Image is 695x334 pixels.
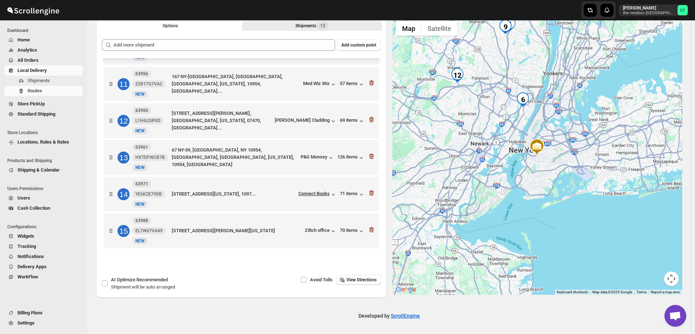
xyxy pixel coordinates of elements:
span: Billing Plans [17,310,43,315]
img: ScrollEngine [6,1,60,19]
b: 63950 [135,108,148,113]
button: Billing Plans [4,308,83,318]
span: Tracking [17,244,36,249]
div: Shipments [295,22,328,29]
div: 12 [118,115,130,127]
div: 6 [516,92,530,107]
b: 63961 [135,145,148,150]
button: Analytics [4,45,83,55]
button: Selected Shipments [242,21,382,31]
span: View Directions [346,277,377,283]
a: Open this area in Google Maps (opens a new window) [394,285,418,295]
button: Shipping & Calendar [4,165,83,175]
div: 1263950L1H6LGIP0DNEW[STREET_ADDRESS][PERSON_NAME], [GEOGRAPHIC_DATA], [US_STATE], 07470, [GEOGRAP... [104,103,379,138]
div: 14 [118,188,130,200]
span: Simcha Trieger [678,5,688,15]
span: Recommended [136,277,168,282]
span: Shipment will be auto arranged [111,284,175,290]
button: Cash Collection [4,203,83,213]
span: Users [17,195,30,201]
a: ScrollEngine [391,313,420,319]
span: Delivery Apps [17,264,47,269]
button: Tracking [4,241,83,251]
button: Delivery Apps [4,262,83,272]
button: All Route Options [100,21,241,31]
button: 126 items [337,154,365,161]
span: 15 [320,23,325,29]
span: Map data ©2025 Google [592,290,632,294]
div: 67 NY-59, [GEOGRAPHIC_DATA], NY 10954, [GEOGRAPHIC_DATA], [GEOGRAPHIC_DATA], [US_STATE], 10954, [... [172,146,298,168]
span: All Orders [17,57,39,63]
button: Show street map [396,21,421,36]
button: View Directions [336,275,381,285]
button: P&G Monsey [301,154,334,161]
span: Shipments [28,78,50,83]
span: YE6KZE79DB [135,191,162,197]
button: 57 items [340,81,365,88]
div: [STREET_ADDRESS][PERSON_NAME][US_STATE] [172,227,302,234]
span: Shipping & Calendar [17,167,60,173]
b: 63988 [135,218,148,223]
div: 1563988EL7W67VA49NEW[STREET_ADDRESS][PERSON_NAME][US_STATE]Ziltch office70 items [104,213,379,248]
button: Show satellite imagery [421,21,457,36]
img: Google [394,285,418,295]
span: Add custom point [341,42,376,48]
p: Developed by [358,312,420,319]
span: 22R17G7VA2 [135,81,162,87]
span: EL7W67VA49 [135,228,163,234]
a: Open chat [664,305,686,327]
button: Settings [4,318,83,328]
div: 116395622R17G7VA2NEW167 NY-[GEOGRAPHIC_DATA], [GEOGRAPHIC_DATA], [GEOGRAPHIC_DATA], [US_STATE], 1... [104,67,379,101]
div: 1463971YE6KZE79DBNEW[STREET_ADDRESS][US_STATE], 1097...Connect Books71 items [104,177,379,212]
span: Cash Collection [17,205,50,211]
button: Widgets [4,231,83,241]
span: Locations, Rules & Rates [17,139,69,145]
b: 63971 [135,181,148,186]
p: [PERSON_NAME] [623,5,675,11]
div: 13 [118,152,130,164]
span: AI Optimize [111,277,168,282]
span: Analytics [17,47,37,53]
a: Terms (opens in new tab) [636,290,647,294]
button: 70 items [340,228,365,235]
button: Connect Books [298,191,337,198]
text: ST [680,8,685,13]
span: Local Delivery [17,68,47,73]
span: Avoid Tolls [310,277,333,282]
button: Med Wiz Wiz [303,81,337,88]
span: WorkFlow [17,274,38,279]
span: Store PickUp [17,101,45,106]
button: Add custom point [337,39,381,51]
span: L1H6LGIP0D [135,118,160,124]
a: Report a map error [651,290,680,294]
input: Add more shipment [114,39,335,51]
span: Settings [17,320,35,326]
b: 63956 [135,71,148,76]
span: Configurations [7,224,84,230]
p: the-vendors-[GEOGRAPHIC_DATA] [623,11,675,15]
span: Dashboard [7,28,84,33]
div: 12 [450,68,465,83]
div: 69 items [340,117,365,125]
button: Ziltch office [305,228,337,235]
span: NEW [135,202,145,207]
div: 167 NY-[GEOGRAPHIC_DATA], [GEOGRAPHIC_DATA], [GEOGRAPHIC_DATA], [US_STATE], 10954, [GEOGRAPHIC_DA... [172,73,300,95]
div: [STREET_ADDRESS][US_STATE], 1097... [172,190,295,198]
button: All Orders [4,55,83,65]
button: [PERSON_NAME] Cladding [275,117,337,125]
button: Map camera controls [664,271,679,286]
button: 71 items [340,191,365,198]
span: Standard Shipping [17,111,55,117]
span: HXTDFWCB7B [135,154,165,160]
span: NEW [135,128,145,133]
button: Notifications [4,251,83,262]
span: Routes [28,88,42,93]
span: Store Locations [7,130,84,136]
